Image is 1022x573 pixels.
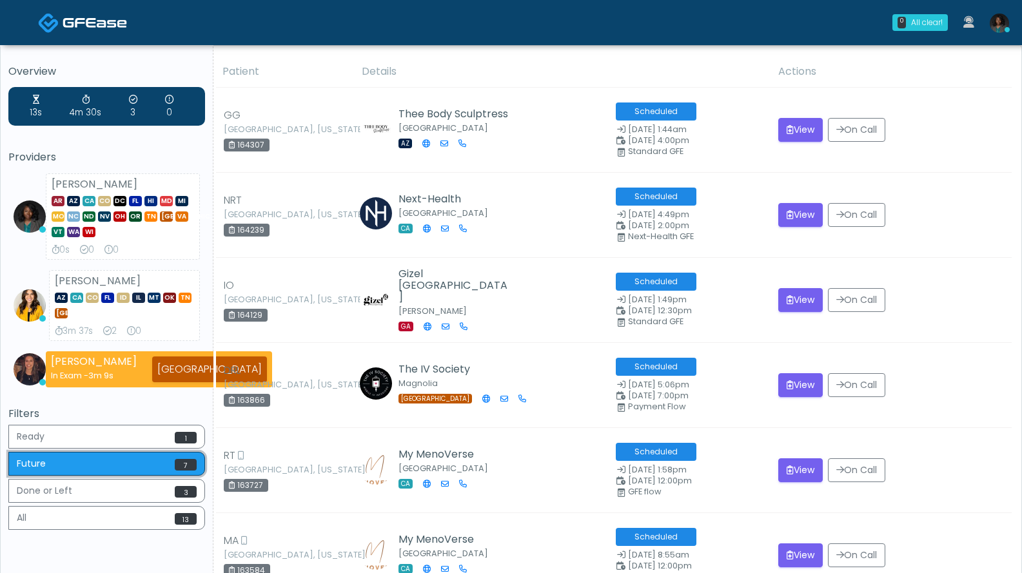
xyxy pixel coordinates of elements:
img: Docovia [38,12,59,34]
span: FL [101,293,114,303]
span: [DATE] 1:58pm [628,464,687,475]
small: [GEOGRAPHIC_DATA] [398,208,488,219]
button: On Call [828,458,885,482]
div: Average Review Time [52,244,70,257]
span: CO [98,196,111,206]
span: ID [117,293,130,303]
span: VT [52,227,64,237]
div: GFE flow [628,488,775,496]
small: Scheduled Time [616,477,763,485]
div: Next-Health GFE [628,233,775,240]
span: [DATE] 1:44am [628,124,687,135]
strong: [PERSON_NAME] [55,273,141,288]
span: MO [52,211,64,222]
img: Geanine Magana [360,112,392,144]
span: OK [163,293,176,303]
a: Docovia [38,1,127,43]
h5: The IV Society [398,364,511,375]
span: OH [113,211,126,222]
button: Open LiveChat chat widget [10,5,49,44]
span: Scheduled [616,443,696,461]
button: View [778,543,823,567]
div: 164129 [224,309,268,322]
small: [GEOGRAPHIC_DATA], [US_STATE] [224,211,295,219]
div: Average Review Time [55,325,93,338]
img: Kevin Peake [360,197,392,229]
div: Exams Completed [80,244,94,257]
small: [GEOGRAPHIC_DATA] [398,463,488,474]
span: 7 [175,459,197,471]
span: WI [83,227,95,237]
div: Average Wait Time [30,93,42,119]
strong: [PERSON_NAME] [51,354,137,369]
span: RT [224,448,235,463]
th: Patient [215,56,354,88]
span: Scheduled [616,358,696,376]
button: View [778,373,823,397]
span: [DATE] 5:06pm [628,379,689,390]
span: IL [132,293,145,303]
span: CA [398,224,413,233]
span: GA [398,322,413,331]
h5: My MenoVerse [398,534,488,545]
button: On Call [828,118,885,142]
div: In Exam - [51,369,137,382]
span: DRL [224,363,241,378]
button: On Call [828,288,885,312]
div: Average Review Time [70,93,101,119]
span: Scheduled [616,102,696,121]
span: [DATE] 7:00pm [628,390,689,401]
small: Date Created [616,381,763,389]
span: [GEOGRAPHIC_DATA] [55,308,68,318]
span: IO [224,278,234,293]
span: NRT [224,193,242,208]
span: Scheduled [616,273,696,291]
button: View [778,458,823,482]
div: Payment Flow [628,403,775,411]
small: [GEOGRAPHIC_DATA], [US_STATE] [224,296,295,304]
span: [DATE] 4:49pm [628,209,689,220]
span: [DATE] 12:00pm [628,560,692,571]
small: [GEOGRAPHIC_DATA], [US_STATE] [224,466,295,474]
button: On Call [828,373,885,397]
button: On Call [828,543,885,567]
button: View [778,288,823,312]
span: [GEOGRAPHIC_DATA] [398,394,472,403]
span: Scheduled [616,188,696,206]
small: [GEOGRAPHIC_DATA], [US_STATE] [224,126,295,133]
div: 163866 [224,394,270,407]
span: MT [148,293,161,303]
h5: My MenoVerse [398,449,488,460]
span: OR [129,211,142,222]
div: Extended Exams [165,93,173,119]
span: AZ [67,196,80,206]
h5: Overview [8,66,205,77]
span: [DATE] 8:55am [628,549,689,560]
span: FL [129,196,142,206]
button: All13 [8,506,205,530]
div: [GEOGRAPHIC_DATA] [152,356,267,382]
div: 164239 [224,224,270,237]
div: 163727 [224,479,268,492]
span: GG [224,108,241,123]
small: Scheduled Time [616,562,763,570]
h5: Thee Body Sculptress [398,108,508,120]
span: AZ [55,293,68,303]
strong: [PERSON_NAME] [52,177,137,191]
div: Exams Completed [129,93,137,119]
span: [DATE] 2:00pm [628,220,689,231]
span: [DATE] 1:49pm [628,294,687,305]
button: View [778,118,823,142]
span: [DATE] 4:00pm [628,135,689,146]
small: [GEOGRAPHIC_DATA] [398,548,488,559]
h5: Filters [8,408,205,420]
small: Magnolia [398,378,438,389]
span: 1 [175,432,197,443]
span: HI [144,196,157,206]
div: 164307 [224,139,270,151]
a: 0 All clear! [885,9,956,36]
span: TN [144,211,157,222]
img: Erika Felder [14,289,46,322]
h5: Providers [8,151,205,163]
div: 0 [898,17,906,28]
